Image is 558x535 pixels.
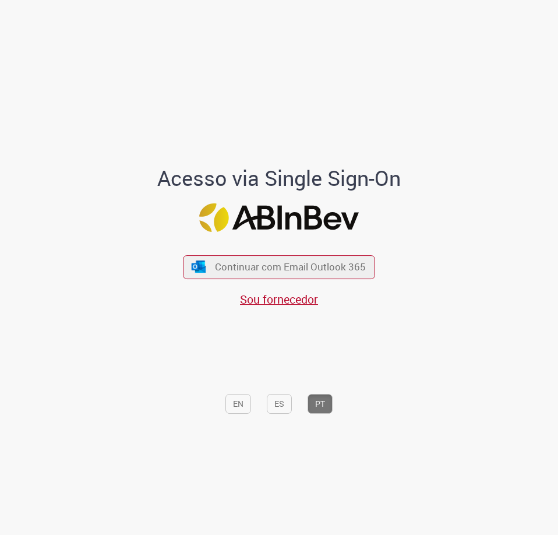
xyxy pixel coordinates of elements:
[308,395,333,414] button: PT
[69,167,489,190] h1: Acesso via Single Sign-On
[199,203,359,232] img: Logo ABInBev
[183,255,375,279] button: ícone Azure/Microsoft 360 Continuar com Email Outlook 365
[190,261,207,273] img: ícone Azure/Microsoft 360
[225,395,251,414] button: EN
[215,261,366,274] span: Continuar com Email Outlook 365
[267,395,292,414] button: ES
[240,291,318,307] a: Sou fornecedor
